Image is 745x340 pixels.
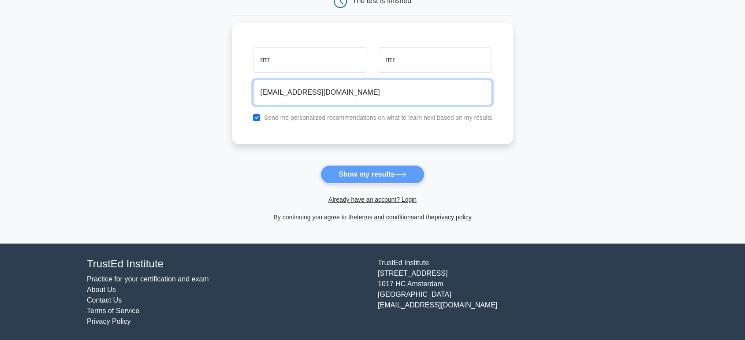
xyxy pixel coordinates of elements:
[227,212,519,222] div: By continuing you agree to the and the
[378,47,492,73] input: Last name
[253,47,367,73] input: First name
[357,214,414,221] a: terms and conditions
[328,196,417,203] a: Already have an account? Login
[87,296,122,304] a: Contact Us
[87,307,139,314] a: Terms of Service
[372,258,663,327] div: TrustEd Institute [STREET_ADDRESS] 1017 HC Amsterdam [GEOGRAPHIC_DATA] [EMAIL_ADDRESS][DOMAIN_NAME]
[87,275,209,283] a: Practice for your certification and exam
[87,286,116,293] a: About Us
[264,114,492,121] label: Send me personalized recommendations on what to learn next based on my results
[87,258,367,270] h4: TrustEd Institute
[435,214,472,221] a: privacy policy
[87,318,131,325] a: Privacy Policy
[253,80,492,105] input: Email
